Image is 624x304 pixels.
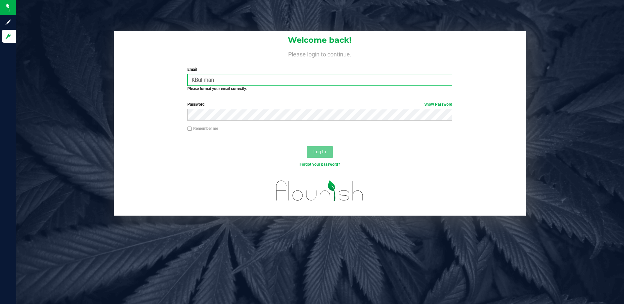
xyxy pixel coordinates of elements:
[5,33,11,39] inline-svg: Log in
[424,102,452,107] a: Show Password
[187,126,218,131] label: Remember me
[300,162,340,167] a: Forgot your password?
[268,174,371,207] img: flourish_logo.svg
[313,149,326,154] span: Log In
[307,146,333,158] button: Log In
[187,102,205,107] span: Password
[5,19,11,25] inline-svg: Sign up
[187,86,247,91] strong: Please format your email correctly.
[114,36,526,44] h1: Welcome back!
[114,50,526,57] h4: Please login to continue.
[187,127,192,131] input: Remember me
[187,67,452,72] label: Email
